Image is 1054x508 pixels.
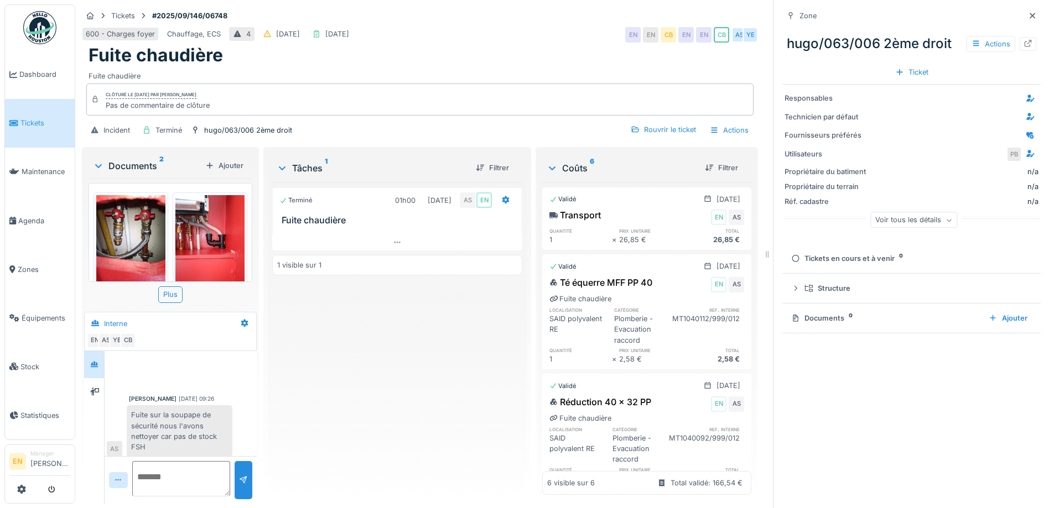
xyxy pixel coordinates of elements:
[20,118,70,128] span: Tickets
[277,260,321,270] div: 1 visible sur 1
[1006,146,1022,162] div: PB
[743,27,758,43] div: YE
[155,125,182,135] div: Terminé
[714,27,729,43] div: CB
[120,333,136,348] div: CB
[476,192,492,208] div: EN
[549,395,651,409] div: Réduction 40 x 32 PP
[106,100,210,111] div: Pas de commentaire de clôture
[279,196,313,205] div: Terminé
[682,234,744,245] div: 26,85 €
[428,195,451,206] div: [DATE]
[549,313,608,345] div: SAID polyvalent RE
[716,194,740,205] div: [DATE]
[619,234,682,245] div: 26,85 €
[791,253,1027,264] div: Tickets en cours et à venir
[612,426,669,433] h6: catégorie
[9,453,26,470] li: EN
[785,181,868,192] div: Propriétaire du terrain
[671,478,743,488] div: Total validé: 166,54 €
[5,196,75,245] a: Agenda
[549,347,612,354] h6: quantité
[782,29,1041,58] div: hugo/063/006 2ème droit
[1027,166,1039,177] div: n/a
[678,27,694,43] div: EN
[30,449,70,458] div: Manager
[282,215,517,226] h3: Fuite chaudière
[30,449,70,473] li: [PERSON_NAME]
[549,234,612,245] div: 1
[547,161,696,175] div: Coûts
[891,65,933,80] div: Ticket
[785,112,868,122] div: Technicien par défaut
[711,396,726,412] div: EN
[785,196,868,207] div: Réf. cadastre
[5,391,75,439] a: Statistiques
[614,306,672,313] h6: catégorie
[5,99,75,148] a: Tickets
[804,283,1027,294] div: Structure
[619,347,682,354] h6: prix unitaire
[672,313,744,345] div: MT1040112/999/012
[9,449,70,476] a: EN Manager[PERSON_NAME]
[731,27,747,43] div: AS
[549,262,577,271] div: Validé
[471,160,513,175] div: Filtrer
[716,261,740,271] div: [DATE]
[682,347,744,354] h6: total
[127,405,232,457] div: Fuite sur la soupape de sécurité nous l'avons nettoyer car pas de stock FSH
[89,45,223,66] h1: Fuite chaudière
[22,313,70,323] span: Équipements
[547,478,595,488] div: 6 visible sur 6
[682,466,744,473] h6: total
[787,278,1036,298] summary: Structure
[5,148,75,196] a: Maintenance
[460,192,475,208] div: AS
[86,29,155,39] div: 600 - Charges foyer
[669,426,744,433] h6: ref. interne
[700,160,743,175] div: Filtrer
[22,166,70,177] span: Maintenance
[787,248,1036,269] summary: Tickets en cours et à venir0
[696,27,712,43] div: EN
[785,149,868,159] div: Utilisateurs
[204,125,292,135] div: hugo/063/006 2ème droit
[872,196,1039,207] div: n/a
[5,342,75,391] a: Stock
[201,158,248,173] div: Ajouter
[619,354,682,364] div: 2,58 €
[179,395,214,403] div: [DATE] 09:26
[590,161,594,175] sup: 6
[276,29,300,39] div: [DATE]
[98,333,113,348] div: AS
[107,441,122,457] div: AS
[549,276,652,289] div: Té équerre MFF PP 40
[626,122,700,137] div: Rouvrir le ticket
[672,306,744,313] h6: ref. interne
[5,50,75,99] a: Dashboard
[549,433,606,465] div: SAID polyvalent RE
[614,313,672,345] div: Plomberie - Evacuation raccord
[159,159,164,172] sup: 2
[325,161,328,175] sup: 1
[87,333,102,348] div: EN
[549,227,612,234] h6: quantité
[791,313,980,323] div: Documents
[612,354,619,364] div: ×
[682,354,744,364] div: 2,58 €
[96,195,165,287] img: 3je88cdnbsggrf2jiz0jgecvpwk9
[103,125,130,135] div: Incident
[5,245,75,294] a: Zones
[129,395,176,403] div: [PERSON_NAME]
[19,69,70,80] span: Dashboard
[785,166,868,177] div: Propriétaire du batiment
[549,381,577,391] div: Validé
[93,159,201,172] div: Documents
[716,380,740,391] div: [DATE]
[277,161,467,175] div: Tâches
[711,210,726,225] div: EN
[787,308,1036,328] summary: Documents0Ajouter
[395,195,416,206] div: 01h00
[549,195,577,204] div: Validé
[669,433,744,465] div: MT1040092/999/012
